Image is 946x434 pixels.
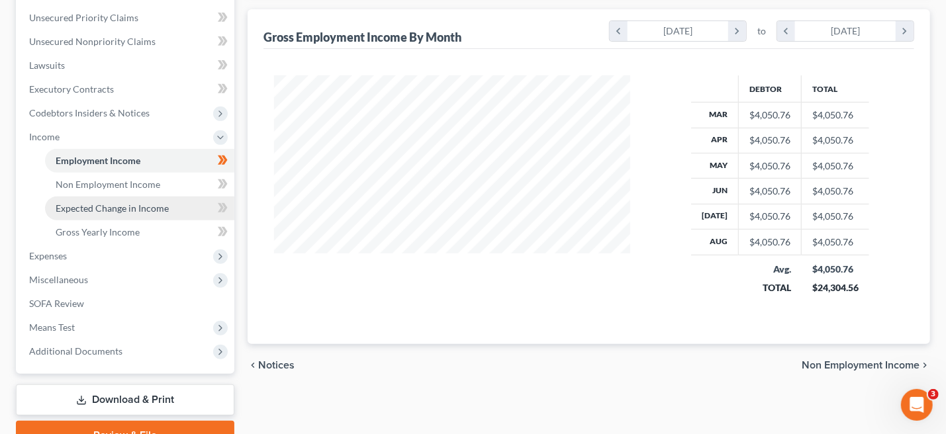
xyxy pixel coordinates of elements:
[691,103,739,128] th: Mar
[802,153,869,178] td: $4,050.76
[628,21,729,41] div: [DATE]
[777,21,795,41] i: chevron_left
[802,179,869,204] td: $4,050.76
[802,128,869,153] td: $4,050.76
[56,155,140,166] span: Employment Income
[691,153,739,178] th: May
[29,131,60,142] span: Income
[920,360,930,370] i: chevron_right
[757,24,766,38] span: to
[739,75,802,102] th: Debtor
[29,250,67,261] span: Expenses
[802,103,869,128] td: $4,050.76
[749,281,791,294] div: TOTAL
[749,263,791,276] div: Avg.
[19,77,234,101] a: Executory Contracts
[901,389,933,421] iframe: Intercom live chat
[19,6,234,30] a: Unsecured Priority Claims
[29,107,150,118] span: Codebtors Insiders & Notices
[248,360,295,370] button: chevron_left Notices
[56,179,160,190] span: Non Employment Income
[795,21,896,41] div: [DATE]
[45,196,234,220] a: Expected Change in Income
[248,360,258,370] i: chevron_left
[749,134,790,147] div: $4,050.76
[45,173,234,196] a: Non Employment Income
[29,345,122,357] span: Additional Documents
[29,322,75,333] span: Means Test
[691,179,739,204] th: Jun
[802,204,869,229] td: $4,050.76
[896,21,914,41] i: chevron_right
[45,149,234,173] a: Employment Income
[610,21,628,41] i: chevron_left
[29,83,114,95] span: Executory Contracts
[56,226,140,238] span: Gross Yearly Income
[749,185,790,198] div: $4,050.76
[16,384,234,415] a: Download & Print
[802,360,920,370] span: Non Employment Income
[29,274,88,285] span: Miscellaneous
[263,29,461,45] div: Gross Employment Income By Month
[29,36,156,47] span: Unsecured Nonpriority Claims
[19,30,234,54] a: Unsecured Nonpriority Claims
[812,281,859,294] div: $24,304.56
[691,230,739,255] th: Aug
[258,360,295,370] span: Notices
[749,159,790,173] div: $4,050.76
[802,230,869,255] td: $4,050.76
[749,210,790,223] div: $4,050.76
[19,292,234,316] a: SOFA Review
[812,263,859,276] div: $4,050.76
[19,54,234,77] a: Lawsuits
[691,128,739,153] th: Apr
[29,298,84,309] span: SOFA Review
[29,12,138,23] span: Unsecured Priority Claims
[728,21,746,41] i: chevron_right
[749,108,790,122] div: $4,050.76
[749,236,790,249] div: $4,050.76
[56,202,169,214] span: Expected Change in Income
[802,360,930,370] button: Non Employment Income chevron_right
[29,60,65,71] span: Lawsuits
[928,389,939,400] span: 3
[691,204,739,229] th: [DATE]
[802,75,869,102] th: Total
[45,220,234,244] a: Gross Yearly Income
